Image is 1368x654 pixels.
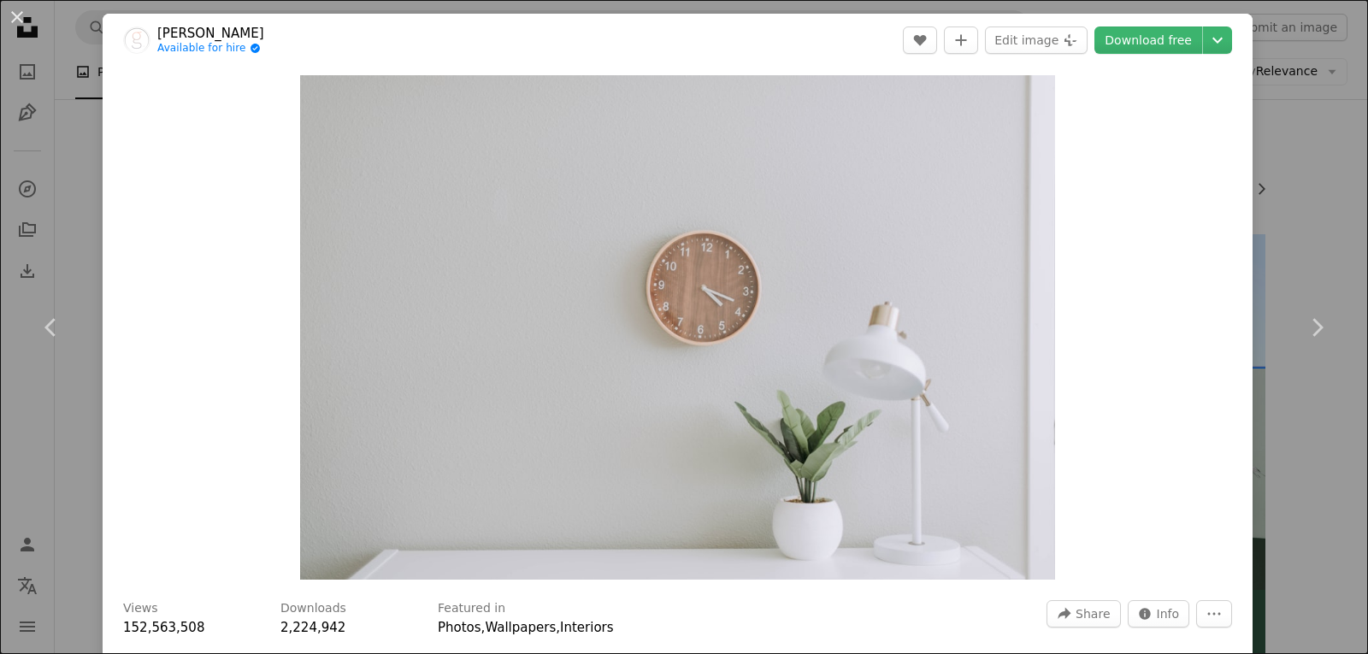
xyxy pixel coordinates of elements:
[280,600,346,617] h3: Downloads
[485,620,556,635] a: Wallpapers
[944,27,978,54] button: Add to Collection
[1265,245,1368,409] a: Next
[438,620,481,635] a: Photos
[280,620,345,635] span: 2,224,942
[903,27,937,54] button: Like
[1128,600,1190,627] button: Stats about this image
[985,27,1088,54] button: Edit image
[123,27,150,54] img: Go to Samantha Gades's profile
[1047,600,1120,627] button: Share this image
[1076,601,1110,627] span: Share
[1157,601,1180,627] span: Info
[157,25,264,42] a: [PERSON_NAME]
[1094,27,1202,54] a: Download free
[300,75,1056,580] img: white desk lamp beside green plant
[556,620,560,635] span: ,
[123,620,204,635] span: 152,563,508
[481,620,486,635] span: ,
[1203,27,1232,54] button: Choose download size
[123,600,158,617] h3: Views
[157,42,264,56] a: Available for hire
[300,75,1056,580] button: Zoom in on this image
[1196,600,1232,627] button: More Actions
[560,620,614,635] a: Interiors
[438,600,505,617] h3: Featured in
